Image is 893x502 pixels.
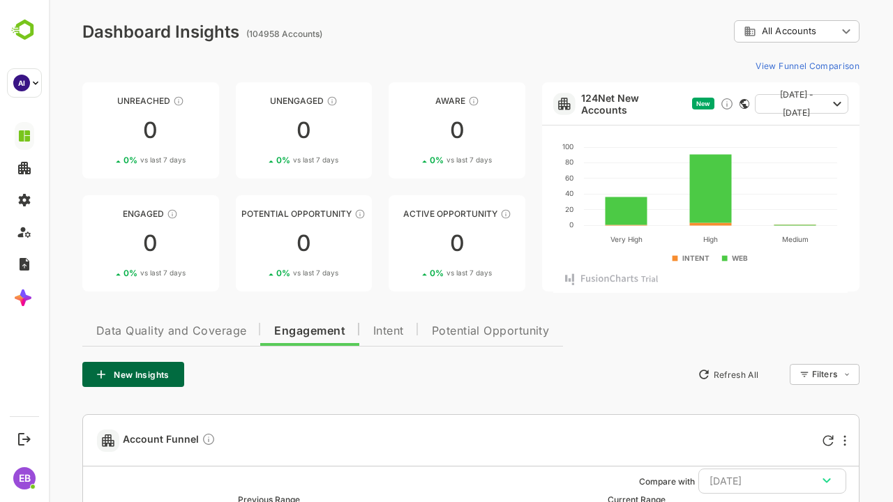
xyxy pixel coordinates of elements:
[685,18,811,45] div: All Accounts
[671,97,685,111] div: Discover new ICP-fit accounts showing engagement — via intent surges, anonymous website visits, L...
[33,362,135,387] button: New Insights
[244,268,290,278] span: vs last 7 days
[227,155,290,165] div: 0 %
[33,208,170,219] div: Engaged
[795,435,797,446] div: More
[91,155,137,165] span: vs last 7 days
[774,435,785,446] div: Refresh
[33,22,190,42] div: Dashboard Insights
[590,476,646,487] ag: Compare with
[74,432,167,448] span: Account Funnel
[695,25,788,38] div: All Accounts
[717,86,779,122] span: [DATE] - [DATE]
[706,94,800,114] button: [DATE] - [DATE]
[398,268,443,278] span: vs last 7 days
[187,208,324,219] div: Potential Opportunity
[643,363,716,386] button: Refresh All
[13,467,36,489] div: EB
[516,189,525,197] text: 40
[650,469,797,494] button: [DATE]
[340,82,476,178] a: AwareThese accounts have just entered the buying cycle and need further nurturing00%vs last 7 days
[383,326,501,337] span: Potential Opportunity
[513,142,525,151] text: 100
[124,96,135,107] div: These accounts have not been engaged with for a defined time period
[15,429,33,448] button: Logout
[91,268,137,278] span: vs last 7 days
[381,155,443,165] div: 0 %
[187,195,324,291] a: Potential OpportunityThese accounts are MQAs and can be passed on to Inside Sales00%vs last 7 days
[244,155,290,165] span: vs last 7 days
[713,26,767,36] span: All Accounts
[225,326,297,337] span: Engagement
[197,29,278,39] ag: (104958 Accounts)
[187,82,324,178] a: UnengagedThese accounts have not shown enough engagement and need nurturing00%vs last 7 days
[381,268,443,278] div: 0 %
[532,92,638,116] a: 124Net New Accounts
[661,472,786,490] div: [DATE]
[516,174,525,182] text: 60
[13,75,30,91] div: AI
[33,195,170,291] a: EngagedThese accounts are warm, further nurturing would qualify them to MQAs00%vs last 7 days
[227,268,290,278] div: 0 %
[763,369,788,379] div: Filters
[654,235,669,244] text: High
[340,208,476,219] div: Active Opportunity
[451,208,463,220] div: These accounts have open opportunities which might be at any of the Sales Stages
[762,362,811,387] div: Filters
[153,432,167,448] div: Compare Funnel to any previous dates, and click on any plot in the current funnel to view the det...
[340,119,476,142] div: 0
[33,119,170,142] div: 0
[340,96,476,106] div: Aware
[187,96,324,106] div: Unengaged
[306,208,317,220] div: These accounts are MQAs and can be passed on to Inside Sales
[7,17,43,43] img: BambooboxLogoMark.f1c84d78b4c51b1a7b5f700c9845e183.svg
[701,54,811,77] button: View Funnel Comparison
[278,96,289,107] div: These accounts have not shown enough engagement and need nurturing
[47,326,197,337] span: Data Quality and Coverage
[516,205,525,213] text: 20
[398,155,443,165] span: vs last 7 days
[733,235,760,243] text: Medium
[187,119,324,142] div: 0
[75,268,137,278] div: 0 %
[562,235,594,244] text: Very High
[340,232,476,254] div: 0
[691,99,700,109] div: This card does not support filter and segments
[33,82,170,178] a: UnreachedThese accounts have not been engaged with for a defined time period00%vs last 7 days
[33,96,170,106] div: Unreached
[647,100,661,107] span: New
[340,195,476,291] a: Active OpportunityThese accounts have open opportunities which might be at any of the Sales Stage...
[419,96,430,107] div: These accounts have just entered the buying cycle and need further nurturing
[187,232,324,254] div: 0
[324,326,355,337] span: Intent
[520,220,525,229] text: 0
[516,158,525,166] text: 80
[33,232,170,254] div: 0
[118,208,129,220] div: These accounts are warm, further nurturing would qualify them to MQAs
[75,155,137,165] div: 0 %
